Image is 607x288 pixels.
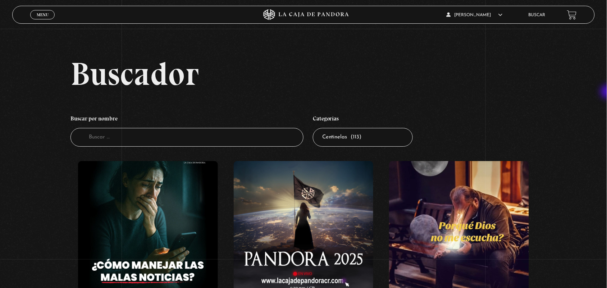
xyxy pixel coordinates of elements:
[70,111,303,128] h4: Buscar por nombre
[447,13,503,17] span: [PERSON_NAME]
[37,13,49,17] span: Menu
[567,10,577,20] a: View your shopping cart
[70,58,595,90] h2: Buscador
[34,19,51,24] span: Cerrar
[313,111,413,128] h4: Categorías
[529,13,546,17] a: Buscar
